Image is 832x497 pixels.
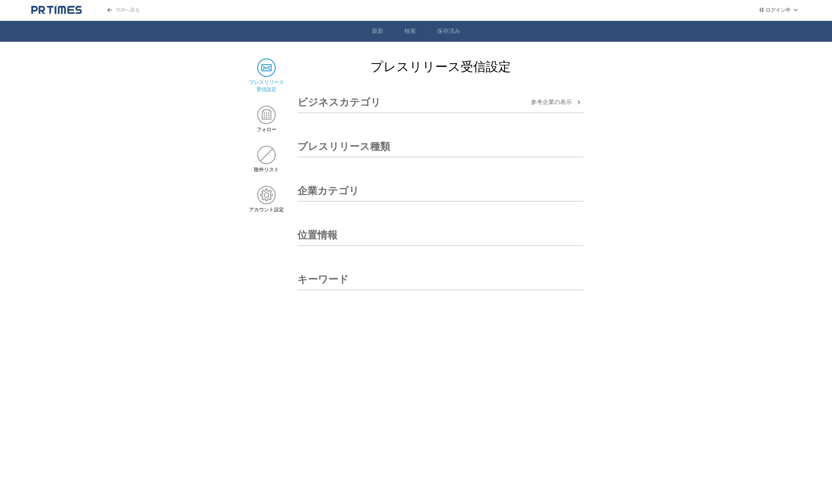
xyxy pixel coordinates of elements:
h3: ビジネスカテゴリ [297,92,381,112]
a: 除外リスト除外リスト [249,146,284,173]
a: アカウント設定アカウント設定 [249,186,284,213]
a: 最新 [372,28,383,35]
a: PR TIMESのトップページはこちら [31,5,82,15]
button: 参考企業の表示 [531,97,583,107]
a: 保存済み [437,28,460,35]
span: フォロー [256,126,276,133]
img: アカウント設定 [257,186,276,204]
a: PR TIMESのトップページはこちら [94,7,140,14]
h3: キーワード [297,269,349,289]
a: 検索 [404,28,416,35]
a: フォローフォロー [249,106,284,133]
img: フォロー [257,106,276,124]
span: プレスリリース 受信設定 [249,79,284,93]
h2: プレスリリース受信設定 [297,58,583,76]
span: 参考企業の 表示 [531,99,572,106]
span: 除外リスト [254,166,279,173]
img: プレスリリース 受信設定 [257,58,276,77]
span: アカウント設定 [249,206,284,213]
h3: 位置情報 [297,225,337,245]
img: 除外リスト [257,146,276,164]
h3: プレスリリース種類 [297,137,390,157]
h3: 企業カテゴリ [297,181,359,201]
a: プレスリリース 受信設定プレスリリース 受信設定 [249,58,284,93]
